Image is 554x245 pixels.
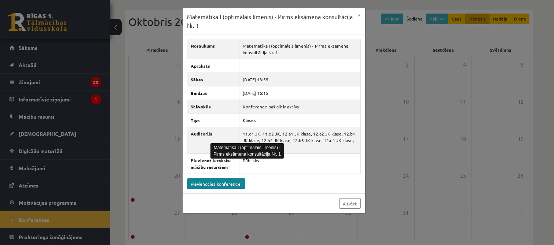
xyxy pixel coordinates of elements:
[353,8,365,22] button: ×
[187,86,239,100] th: Beidzas
[239,127,361,154] td: 11.c1 JK, 11.c2 JK, 12.a1 JK klase, 12.a2 JK klase, 12.b1 JK klase, 12.b2 JK klase, 12.b3 JK klas...
[187,59,239,73] th: Apraksts
[187,100,239,114] th: Stāvoklis
[187,12,353,30] h3: Matemātika I (optimālais līmenis) - Pirms eksāmena konsultācija Nr. 1
[239,39,361,59] td: Matemātika I (optimālais līmenis) - Pirms eksāmena konsultācija Nr. 1
[187,154,239,174] th: Pievienot ierakstu mācību resursiem
[187,114,239,127] th: Tips
[239,100,361,114] td: Konference pašlaik ir aktīva
[187,127,239,154] th: Auditorija
[187,39,239,59] th: Nosaukums
[187,73,239,86] th: Sākas
[210,143,284,159] div: Matemātika I (optimālais līmenis) - Pirms eksāmena konsultācija Nr. 1
[239,73,361,86] td: [DATE] 13:55
[239,154,361,174] td: Publisks
[239,86,361,100] td: [DATE] 16:15
[239,114,361,127] td: Klases
[187,178,245,189] a: Pievienoties konferencei
[339,198,361,209] a: Aizvērt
